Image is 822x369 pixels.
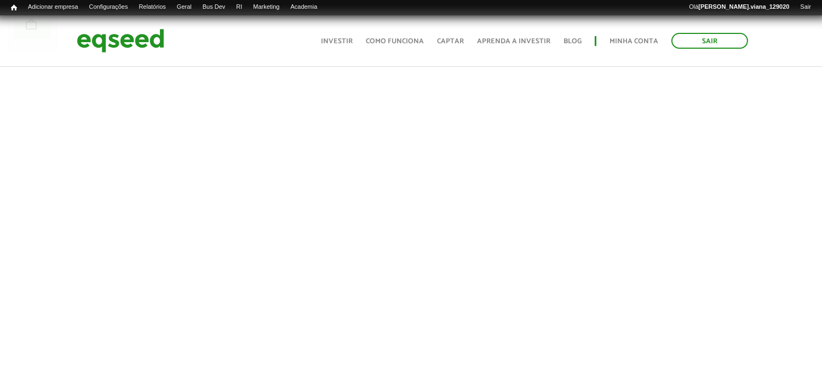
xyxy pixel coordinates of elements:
[84,3,134,11] a: Configurações
[698,3,789,10] strong: [PERSON_NAME].viana_129020
[22,3,84,11] a: Adicionar empresa
[248,3,285,11] a: Marketing
[231,3,248,11] a: RI
[5,3,22,13] a: Início
[197,3,231,11] a: Bus Dev
[683,3,795,11] a: Olá[PERSON_NAME].viana_129020
[133,3,171,11] a: Relatórios
[437,38,464,45] a: Captar
[366,38,424,45] a: Como funciona
[321,38,353,45] a: Investir
[610,38,658,45] a: Minha conta
[171,3,197,11] a: Geral
[477,38,550,45] a: Aprenda a investir
[564,38,582,45] a: Blog
[11,4,17,11] span: Início
[77,26,164,55] img: EqSeed
[795,3,817,11] a: Sair
[285,3,323,11] a: Academia
[671,33,748,49] a: Sair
